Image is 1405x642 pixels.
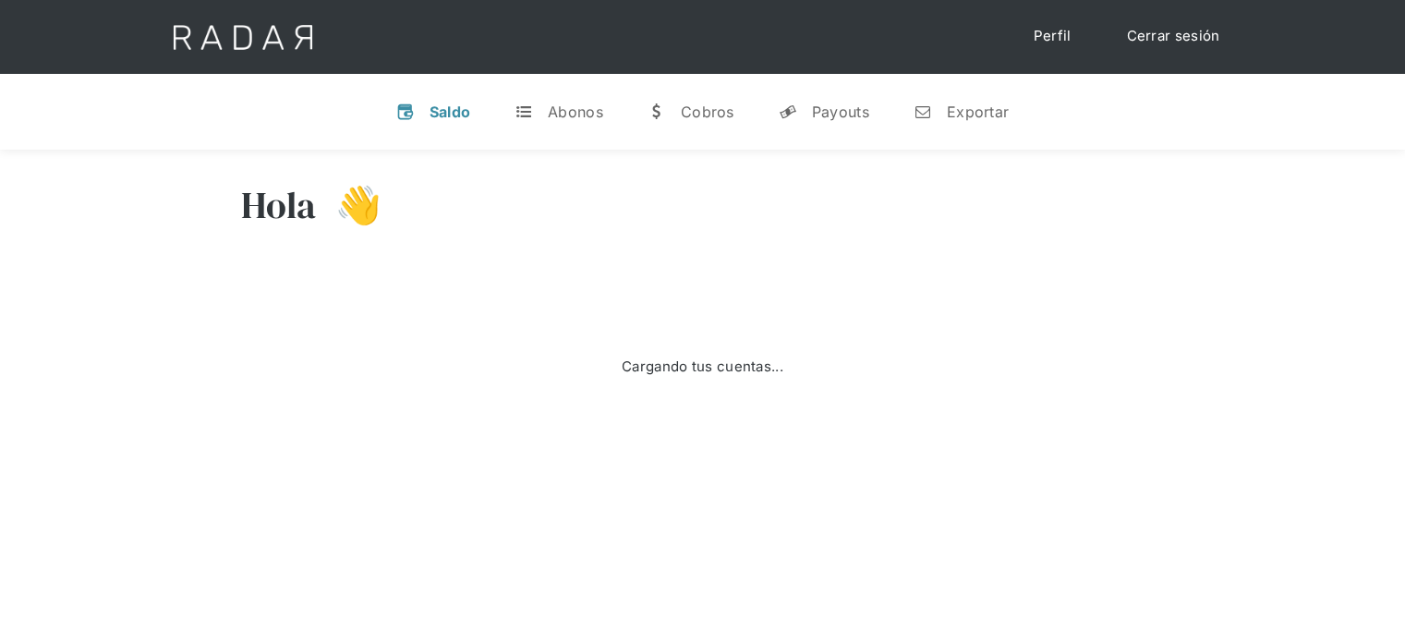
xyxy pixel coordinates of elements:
div: Cobros [681,103,734,121]
a: Cerrar sesión [1108,18,1239,55]
div: v [396,103,415,121]
div: Payouts [812,103,869,121]
div: n [914,103,932,121]
div: y [779,103,797,121]
h3: Hola [241,182,317,228]
div: t [515,103,533,121]
div: Cargando tus cuentas... [622,357,783,378]
div: w [648,103,666,121]
div: Saldo [430,103,471,121]
h3: 👋 [317,182,382,228]
div: Abonos [548,103,603,121]
a: Perfil [1015,18,1090,55]
div: Exportar [947,103,1009,121]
